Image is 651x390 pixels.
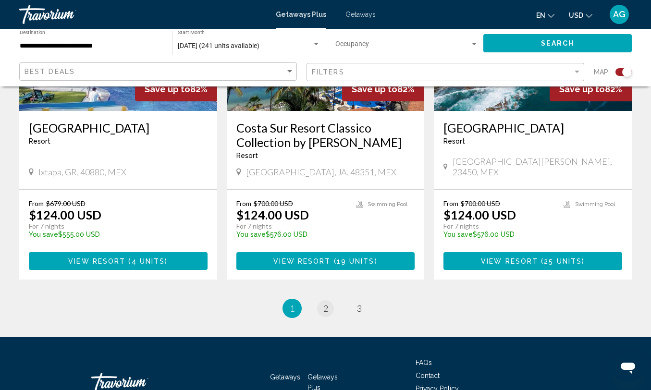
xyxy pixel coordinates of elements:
span: From [236,199,251,207]
span: Search [541,40,575,48]
span: $700.00 USD [461,199,500,207]
span: Ixtapa, GR, 40880, MEX [38,167,126,177]
span: Resort [29,137,50,145]
span: Resort [443,137,465,145]
span: View Resort [68,257,125,265]
span: From [443,199,458,207]
p: For 7 nights [29,222,198,231]
span: $700.00 USD [254,199,293,207]
div: 82% [550,77,632,101]
span: Map [594,65,608,79]
a: Contact [416,372,440,379]
button: Search [483,34,632,52]
a: Getaways Plus [276,11,326,18]
span: 19 units [337,257,375,265]
p: $576.00 USD [443,231,554,238]
p: For 7 nights [236,222,347,231]
span: Swimming Pool [575,201,615,207]
span: You save [443,231,473,238]
a: [GEOGRAPHIC_DATA] [443,121,622,135]
a: FAQs [416,359,432,366]
button: View Resort(4 units) [29,252,208,270]
button: User Menu [607,4,632,24]
span: You save [236,231,266,238]
span: $679.00 USD [46,199,86,207]
p: For 7 nights [443,222,554,231]
p: $576.00 USD [236,231,347,238]
span: [GEOGRAPHIC_DATA], JA, 48351, MEX [246,167,396,177]
ul: Pagination [19,299,632,318]
div: 82% [135,77,217,101]
a: Getaways [270,373,300,381]
span: [GEOGRAPHIC_DATA][PERSON_NAME], 23450, MEX [453,156,622,177]
div: 82% [342,77,424,101]
span: AG [613,10,626,19]
p: $124.00 USD [236,207,309,222]
span: From [29,199,44,207]
p: $124.00 USD [29,207,101,222]
a: Getaways [345,11,376,18]
span: USD [569,12,583,19]
span: en [536,12,545,19]
span: 3 [357,303,362,314]
span: [DATE] (241 units available) [178,42,259,49]
button: Change language [536,8,554,22]
p: $555.00 USD [29,231,198,238]
p: $124.00 USD [443,207,516,222]
span: ( ) [331,257,377,265]
span: 2 [323,303,328,314]
button: Filter [307,62,584,82]
button: View Resort(19 units) [236,252,415,270]
span: Best Deals [25,68,75,75]
a: Travorium [19,5,266,24]
span: Save up to [352,84,397,94]
button: Change currency [569,8,592,22]
span: Save up to [559,84,605,94]
span: You save [29,231,58,238]
span: 4 units [132,257,165,265]
span: View Resort [273,257,331,265]
span: View Resort [481,257,538,265]
span: ( ) [125,257,168,265]
iframe: Botón para iniciar la ventana de mensajería [613,352,643,382]
span: Swimming Pool [368,201,407,207]
mat-select: Sort by [25,68,294,76]
span: Resort [236,152,258,159]
span: Filters [312,68,344,76]
button: View Resort(25 units) [443,252,622,270]
a: [GEOGRAPHIC_DATA] [29,121,208,135]
span: 1 [290,303,295,314]
a: Costa Sur Resort Classico Collection by [PERSON_NAME] [236,121,415,149]
span: ( ) [538,257,585,265]
span: Save up to [145,84,190,94]
span: 25 units [544,257,582,265]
